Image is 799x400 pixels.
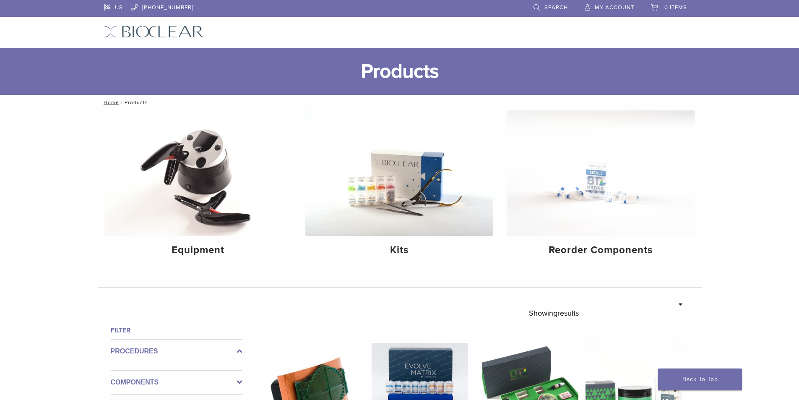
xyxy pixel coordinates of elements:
[119,100,125,105] span: /
[595,4,634,11] span: My Account
[101,99,119,105] a: Home
[305,110,493,263] a: Kits
[507,110,695,263] a: Reorder Components
[513,243,688,258] h4: Reorder Components
[305,110,493,236] img: Kits
[544,4,568,11] span: Search
[104,26,203,38] img: Bioclear
[529,304,579,322] p: Showing results
[664,4,687,11] span: 0 items
[111,325,242,335] h4: Filter
[104,110,292,236] img: Equipment
[507,110,695,236] img: Reorder Components
[98,95,702,110] nav: Products
[111,377,242,387] label: Components
[104,110,292,263] a: Equipment
[312,243,487,258] h4: Kits
[111,243,286,258] h4: Equipment
[658,369,742,390] a: Back To Top
[111,346,242,356] label: Procedures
